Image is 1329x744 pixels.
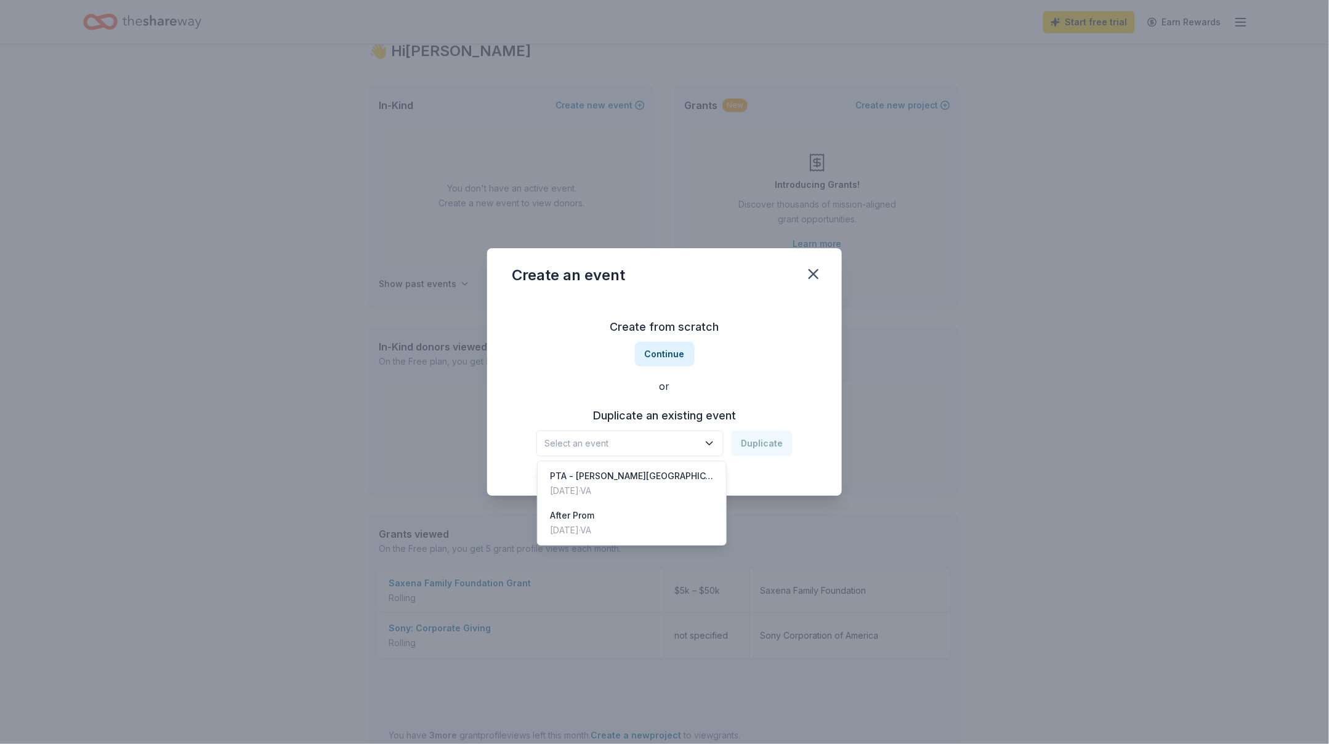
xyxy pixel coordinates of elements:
[550,483,714,498] div: [DATE] · VA
[550,508,594,523] div: After Prom
[537,461,727,546] div: Select an event
[536,431,724,456] button: Select an event
[550,523,594,538] div: [DATE] · VA
[550,469,714,483] div: PTA - [PERSON_NAME][GEOGRAPHIC_DATA] Event
[544,436,698,451] span: Select an event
